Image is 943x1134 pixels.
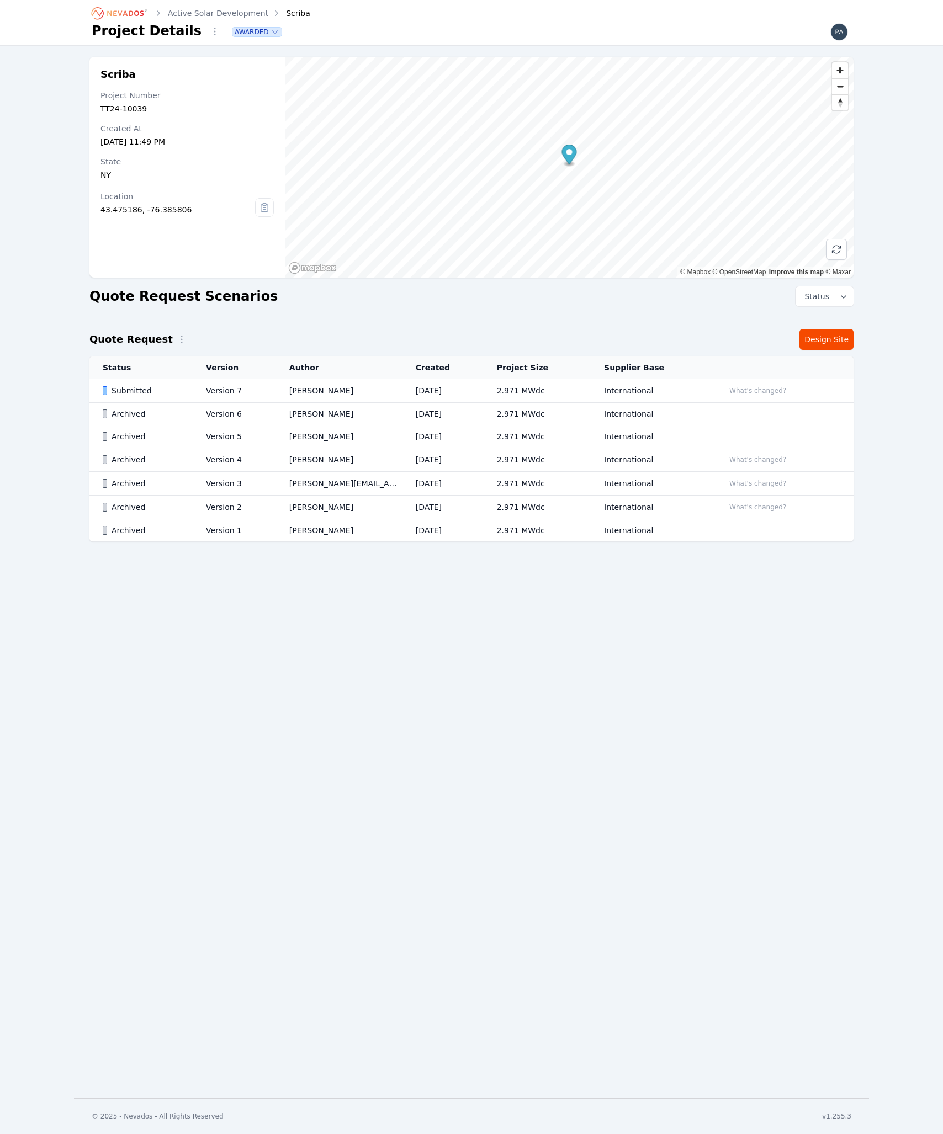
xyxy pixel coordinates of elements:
[276,403,402,425] td: [PERSON_NAME]
[484,403,591,425] td: 2.971 MWdc
[92,22,202,40] h1: Project Details
[832,95,848,110] span: Reset bearing to north
[402,472,484,496] td: [DATE]
[276,356,402,379] th: Author
[830,23,848,41] img: patrick@nevados.solar
[89,425,854,448] tr: ArchivedVersion 5[PERSON_NAME][DATE]2.971 MWdcInternational
[100,123,274,134] div: Created At
[89,332,173,347] h2: Quote Request
[484,496,591,519] td: 2.971 MWdc
[100,204,255,215] div: 43.475186, -76.385806
[100,90,274,101] div: Project Number
[89,472,854,496] tr: ArchivedVersion 3[PERSON_NAME][EMAIL_ADDRESS][PERSON_NAME][DOMAIN_NAME][DATE]2.971 MWdcInternatio...
[484,356,591,379] th: Project Size
[276,519,402,542] td: [PERSON_NAME]
[103,502,187,513] div: Archived
[193,403,276,425] td: Version 6
[100,156,274,167] div: State
[168,8,268,19] a: Active Solar Development
[713,268,766,276] a: OpenStreetMap
[89,356,193,379] th: Status
[100,169,274,180] div: NY
[193,496,276,519] td: Version 2
[825,268,851,276] a: Maxar
[89,519,854,542] tr: ArchivedVersion 1[PERSON_NAME][DATE]2.971 MWdcInternational
[89,448,854,472] tr: ArchivedVersion 4[PERSON_NAME][DATE]2.971 MWdcInternationalWhat's changed?
[232,28,282,36] button: Awarded
[276,472,402,496] td: [PERSON_NAME][EMAIL_ADDRESS][PERSON_NAME][DOMAIN_NAME]
[103,408,187,419] div: Archived
[680,268,711,276] a: Mapbox
[591,519,711,542] td: International
[103,478,187,489] div: Archived
[591,472,711,496] td: International
[103,431,187,442] div: Archived
[193,472,276,496] td: Version 3
[484,519,591,542] td: 2.971 MWdc
[591,448,711,472] td: International
[402,519,484,542] td: [DATE]
[271,8,310,19] div: Scriba
[484,472,591,496] td: 2.971 MWdc
[276,425,402,448] td: [PERSON_NAME]
[276,379,402,403] td: [PERSON_NAME]
[89,403,854,425] tr: ArchivedVersion 6[PERSON_NAME][DATE]2.971 MWdcInternational
[591,425,711,448] td: International
[100,103,274,114] div: TT24-10039
[92,1112,224,1121] div: © 2025 - Nevados - All Rights Reserved
[561,145,576,167] div: Map marker
[100,191,255,202] div: Location
[591,379,711,403] td: International
[288,262,337,274] a: Mapbox homepage
[193,379,276,403] td: Version 7
[402,356,484,379] th: Created
[799,329,854,350] a: Design Site
[89,379,854,403] tr: SubmittedVersion 7[PERSON_NAME][DATE]2.971 MWdcInternationalWhat's changed?
[100,136,274,147] div: [DATE] 11:49 PM
[832,78,848,94] button: Zoom out
[193,356,276,379] th: Version
[193,519,276,542] td: Version 1
[103,525,187,536] div: Archived
[402,425,484,448] td: [DATE]
[591,356,711,379] th: Supplier Base
[724,477,791,489] button: What's changed?
[724,501,791,513] button: What's changed?
[769,268,824,276] a: Improve this map
[402,448,484,472] td: [DATE]
[832,62,848,78] button: Zoom in
[591,403,711,425] td: International
[822,1112,851,1121] div: v1.255.3
[402,403,484,425] td: [DATE]
[193,425,276,448] td: Version 5
[800,291,829,302] span: Status
[796,286,854,306] button: Status
[484,448,591,472] td: 2.971 MWdc
[92,4,310,22] nav: Breadcrumb
[276,496,402,519] td: [PERSON_NAME]
[832,94,848,110] button: Reset bearing to north
[832,79,848,94] span: Zoom out
[100,68,274,81] h2: Scriba
[103,454,187,465] div: Archived
[484,379,591,403] td: 2.971 MWdc
[402,496,484,519] td: [DATE]
[724,454,791,466] button: What's changed?
[285,57,854,278] canvas: Map
[103,385,187,396] div: Submitted
[89,288,278,305] h2: Quote Request Scenarios
[724,385,791,397] button: What's changed?
[402,379,484,403] td: [DATE]
[591,496,711,519] td: International
[276,448,402,472] td: [PERSON_NAME]
[484,425,591,448] td: 2.971 MWdc
[89,496,854,519] tr: ArchivedVersion 2[PERSON_NAME][DATE]2.971 MWdcInternationalWhat's changed?
[193,448,276,472] td: Version 4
